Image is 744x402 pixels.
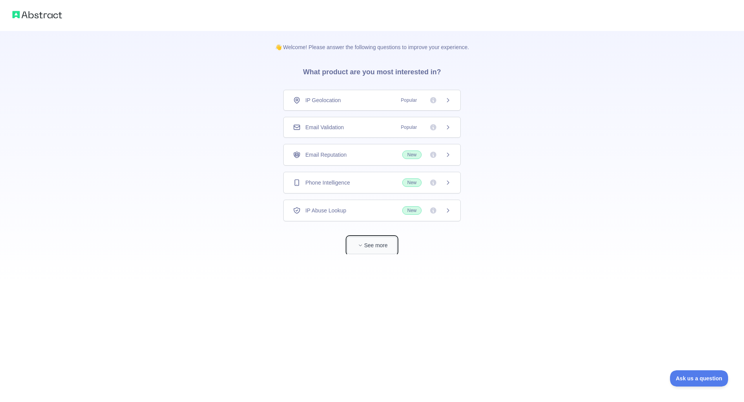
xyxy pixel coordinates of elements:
[396,96,422,104] span: Popular
[305,207,346,214] span: IP Abuse Lookup
[396,123,422,131] span: Popular
[263,31,482,51] p: 👋 Welcome! Please answer the following questions to improve your experience.
[347,237,397,254] button: See more
[12,9,62,20] img: Abstract logo
[291,51,453,90] h3: What product are you most interested in?
[305,96,341,104] span: IP Geolocation
[402,151,422,159] span: New
[305,179,350,186] span: Phone Intelligence
[402,178,422,187] span: New
[670,370,728,387] iframe: Toggle Customer Support
[402,206,422,215] span: New
[305,123,344,131] span: Email Validation
[305,151,347,159] span: Email Reputation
